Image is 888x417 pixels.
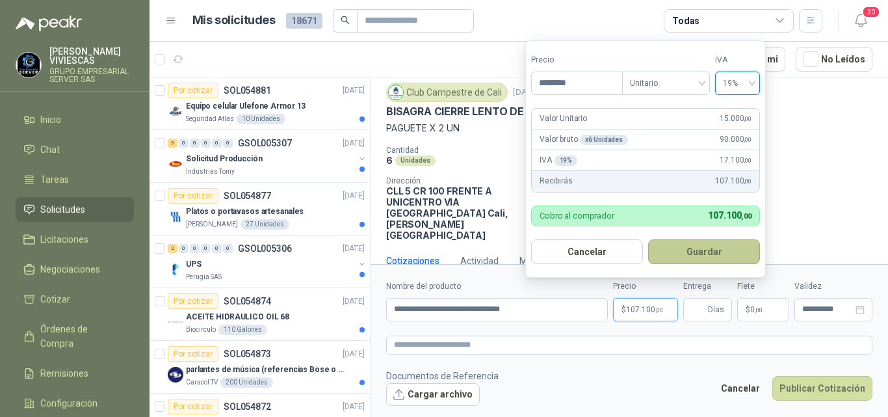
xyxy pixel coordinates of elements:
[460,254,499,268] div: Actividad
[16,317,134,356] a: Órdenes de Compra
[186,206,304,218] p: Platos o portavasos artesanales
[16,361,134,386] a: Remisiones
[708,299,724,321] span: Días
[186,219,238,230] p: [PERSON_NAME]
[655,306,663,314] span: ,00
[186,272,222,282] p: Perugia SAS
[389,85,403,100] img: Company Logo
[744,157,751,164] span: ,00
[626,306,663,314] span: 107.100
[40,396,98,410] span: Configuración
[237,114,285,124] div: 10 Unidades
[186,114,234,124] p: Seguridad Atlas
[513,87,539,99] p: [DATE]
[40,322,122,351] span: Órdenes de Compra
[746,306,750,314] span: $
[212,244,222,253] div: 0
[714,376,767,401] button: Cancelar
[672,14,699,28] div: Todas
[720,154,751,167] span: 17.100
[168,135,367,177] a: 3 0 0 0 0 0 GSOL005307[DATE] Company LogoSolicitud ProducciónIndustrias Tomy
[220,377,273,388] div: 200 Unidades
[286,13,322,29] span: 18671
[386,83,508,102] div: Club Campestre de Cali
[613,298,678,321] p: $107.100,00
[40,292,70,306] span: Cotizar
[343,348,365,360] p: [DATE]
[737,280,789,293] label: Flete
[796,47,872,72] button: No Leídos
[386,121,872,135] p: PAGUETE X 2 UN
[755,306,763,314] span: ,00
[190,139,200,148] div: 0
[179,244,189,253] div: 0
[720,133,751,146] span: 90.000
[224,402,271,411] p: SOL054872
[201,244,211,253] div: 0
[49,47,134,65] p: [PERSON_NAME] VIVIESCAS
[16,16,82,31] img: Logo peakr
[190,244,200,253] div: 0
[540,133,628,146] p: Valor bruto
[723,74,752,93] span: 19%
[168,83,218,98] div: Por cotizar
[40,366,88,381] span: Remisiones
[395,155,436,166] div: Unidades
[16,107,134,132] a: Inicio
[223,139,233,148] div: 0
[16,197,134,222] a: Solicitudes
[49,68,134,83] p: GRUPO EMPRESARIAL SERVER SAS
[186,325,216,335] p: Biocirculo
[386,185,529,241] p: CLL 5 CR 100 FRENTE A UNICENTRO VIA [GEOGRAPHIC_DATA] Cali , [PERSON_NAME][GEOGRAPHIC_DATA]
[150,341,370,394] a: Por cotizarSOL054873[DATE] Company Logoparlantes de música (referencias Bose o Alexa) CON MARCACI...
[168,103,183,119] img: Company Logo
[224,297,271,306] p: SOL054874
[744,115,751,122] span: ,00
[224,86,271,95] p: SOL054881
[741,212,751,221] span: ,00
[386,254,439,268] div: Cotizaciones
[168,293,218,309] div: Por cotizar
[630,74,702,93] span: Unitario
[201,139,211,148] div: 0
[708,210,751,221] span: 107.100
[224,191,271,200] p: SOL054877
[168,156,183,172] img: Company Logo
[386,383,480,407] button: Cargar archivo
[40,113,61,127] span: Inicio
[40,172,69,187] span: Tareas
[540,175,573,187] p: Recibirás
[862,6,880,18] span: 20
[218,325,267,335] div: 110 Galones
[386,155,393,166] p: 6
[715,54,760,66] label: IVA
[750,306,763,314] span: 0
[16,137,134,162] a: Chat
[343,137,365,150] p: [DATE]
[343,295,365,308] p: [DATE]
[186,364,348,376] p: parlantes de música (referencias Bose o Alexa) CON MARCACION 1 LOGO (Mas datos en el adjunto)
[613,280,678,293] label: Precio
[386,176,529,185] p: Dirección
[168,314,183,330] img: Company Logo
[186,258,202,271] p: UPS
[168,346,218,362] div: Por cotizar
[715,175,751,187] span: 107.100
[744,136,751,143] span: ,00
[40,232,88,247] span: Licitaciones
[737,298,789,321] p: $ 0,00
[16,257,134,282] a: Negociaciones
[540,113,587,125] p: Valor Unitario
[744,178,751,185] span: ,00
[186,167,235,177] p: Industrias Tomy
[343,85,365,97] p: [DATE]
[555,155,578,166] div: 19 %
[16,227,134,252] a: Licitaciones
[168,241,367,282] a: 2 0 0 0 0 0 GSOL005306[DATE] Company LogoUPSPerugia SAS
[168,209,183,224] img: Company Logo
[223,244,233,253] div: 0
[720,113,751,125] span: 15.000
[186,377,218,388] p: Caracol TV
[343,243,365,255] p: [DATE]
[648,239,760,264] button: Guardar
